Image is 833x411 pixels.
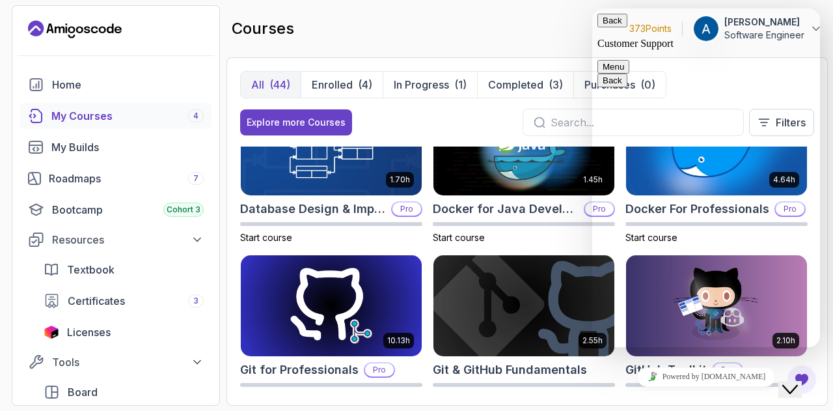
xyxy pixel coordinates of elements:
[232,18,294,39] h2: courses
[52,354,204,370] div: Tools
[582,335,603,346] p: 2.55h
[240,200,386,218] h2: Database Design & Implementation
[51,139,204,155] div: My Builds
[778,359,820,398] iframe: chat widget
[20,103,212,129] a: courses
[240,361,359,379] h2: Git for Professionals
[549,77,563,92] div: (3)
[551,115,733,130] input: Search...
[358,77,372,92] div: (4)
[301,72,383,98] button: Enrolled(4)
[67,324,111,340] span: Licenses
[247,116,346,129] div: Explore more Courses
[433,232,485,243] span: Start course
[193,296,198,306] span: 3
[193,111,198,121] span: 4
[20,72,212,98] a: home
[488,77,543,92] p: Completed
[240,232,292,243] span: Start course
[36,288,212,314] a: certificates
[20,165,212,191] a: roadmaps
[49,171,204,186] div: Roadmaps
[433,361,587,379] h2: Git & GitHub Fundamentals
[36,257,212,283] a: textbook
[573,72,666,98] button: Purchases(0)
[20,228,212,251] button: Resources
[193,173,198,184] span: 7
[28,19,122,40] a: Landing page
[584,77,635,92] p: Purchases
[52,77,204,92] div: Home
[68,293,125,309] span: Certificates
[392,203,421,216] p: Pro
[44,326,59,339] img: jetbrains icon
[585,203,614,216] p: Pro
[51,108,204,124] div: My Courses
[583,175,603,185] p: 1.45h
[312,77,353,92] p: Enrolled
[477,72,573,98] button: Completed(3)
[592,362,820,391] iframe: chat widget
[269,77,290,92] div: (44)
[390,175,410,185] p: 1.70h
[592,8,820,347] iframe: chat widget
[167,205,200,215] span: Cohort 3
[36,379,212,405] a: board
[383,72,477,98] button: In Progress(1)
[394,77,449,92] p: In Progress
[52,202,204,218] div: Bootcamp
[251,77,264,92] p: All
[433,200,579,218] h2: Docker for Java Developers
[241,255,422,357] img: Git for Professionals card
[20,197,212,223] a: bootcamp
[20,134,212,160] a: builds
[68,384,98,400] span: Board
[387,335,410,346] p: 10.13h
[20,350,212,374] button: Tools
[36,319,212,345] a: licenses
[625,361,707,379] h2: GitHub Toolkit
[240,109,352,135] button: Explore more Courses
[433,255,614,357] img: Git & GitHub Fundamentals card
[365,363,394,376] p: Pro
[52,232,204,248] div: Resources
[241,72,301,98] button: All(44)
[454,77,467,92] div: (1)
[67,262,115,277] span: Textbook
